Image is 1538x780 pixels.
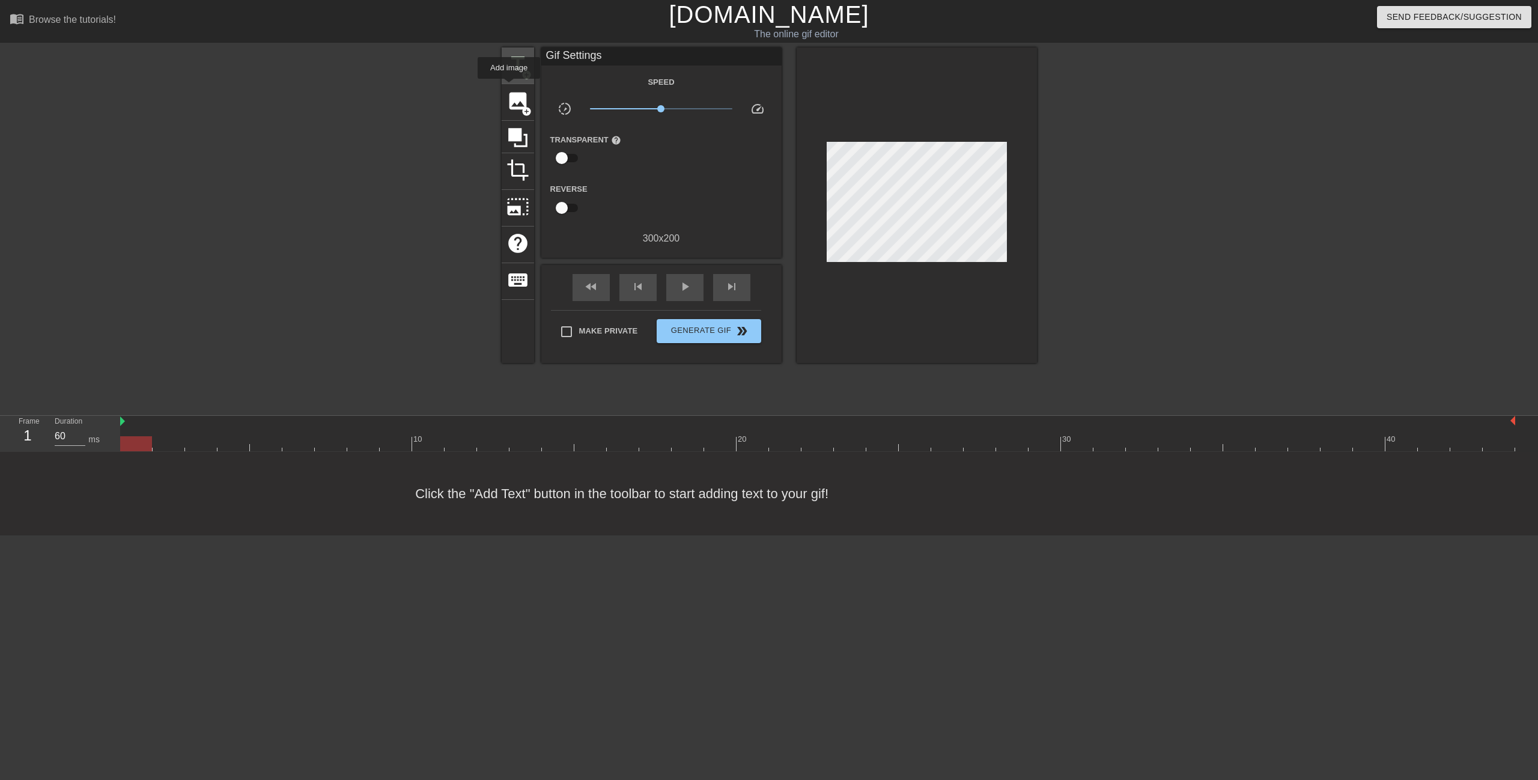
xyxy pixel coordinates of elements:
[631,279,645,294] span: skip_previous
[19,425,37,446] div: 1
[10,11,24,26] span: menu_book
[725,279,739,294] span: skip_next
[506,195,529,218] span: photo_size_select_large
[10,11,116,30] a: Browse the tutorials!
[29,14,116,25] div: Browse the tutorials!
[584,279,598,294] span: fast_rewind
[506,269,529,291] span: keyboard
[550,134,621,146] label: Transparent
[558,102,572,116] span: slow_motion_video
[1387,433,1397,445] div: 40
[750,102,765,116] span: speed
[669,1,869,28] a: [DOMAIN_NAME]
[657,319,761,343] button: Generate Gif
[521,70,532,80] span: add_circle
[648,76,674,88] label: Speed
[506,159,529,181] span: crop
[506,53,529,76] span: title
[541,47,782,66] div: Gif Settings
[1062,433,1073,445] div: 30
[735,324,749,338] span: double_arrow
[738,433,749,445] div: 20
[579,325,638,337] span: Make Private
[88,433,100,446] div: ms
[611,135,621,145] span: help
[541,231,782,246] div: 300 x 200
[521,106,532,117] span: add_circle
[413,433,424,445] div: 10
[10,416,46,451] div: Frame
[506,232,529,255] span: help
[550,183,588,195] label: Reverse
[518,27,1074,41] div: The online gif editor
[1377,6,1531,28] button: Send Feedback/Suggestion
[678,279,692,294] span: play_arrow
[661,324,756,338] span: Generate Gif
[506,90,529,112] span: image
[1387,10,1522,25] span: Send Feedback/Suggestion
[1510,416,1515,425] img: bound-end.png
[55,418,82,425] label: Duration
